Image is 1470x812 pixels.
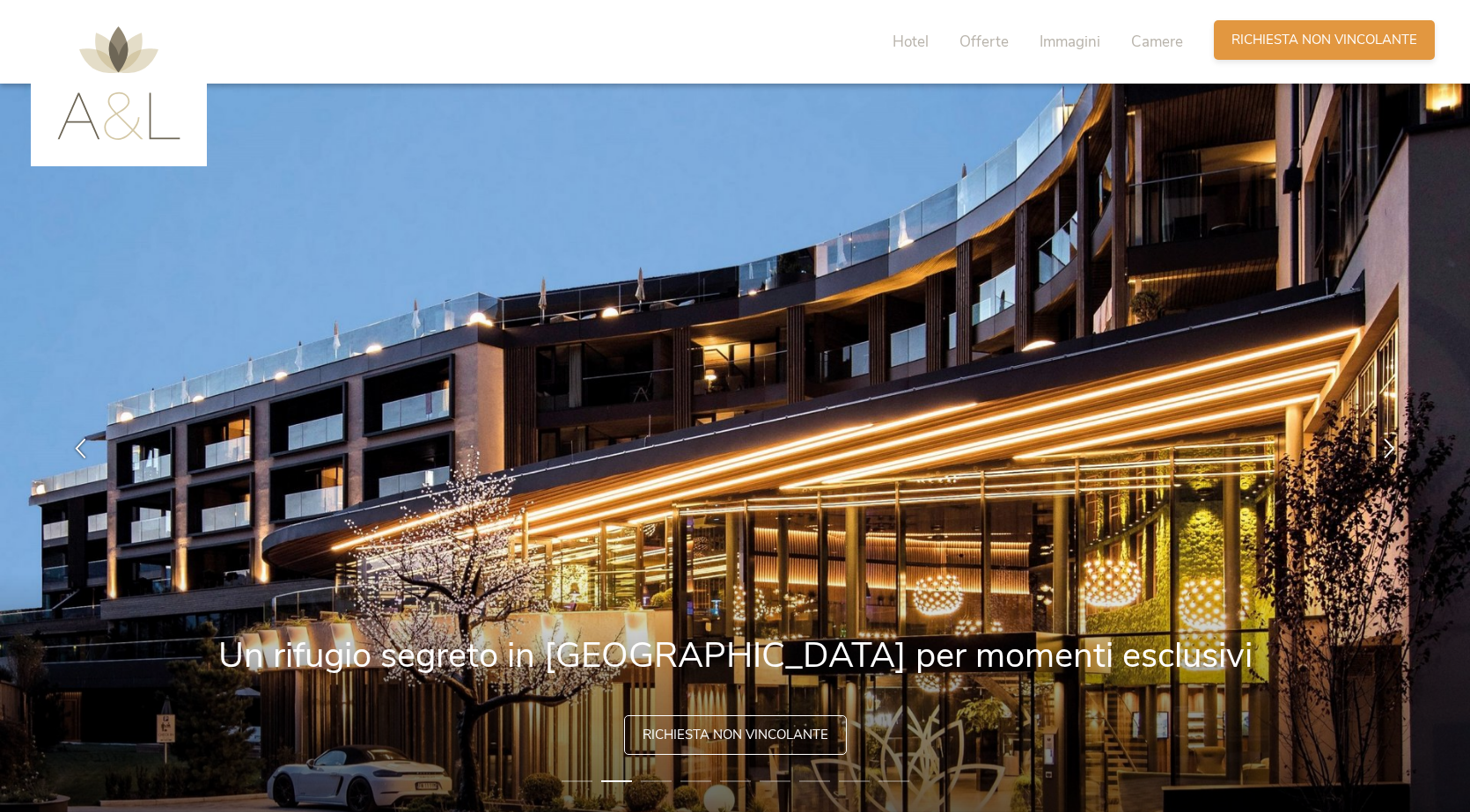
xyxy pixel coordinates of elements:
span: Offerte [959,32,1009,52]
span: Richiesta non vincolante [643,726,828,744]
span: Richiesta non vincolante [1231,31,1417,49]
span: Hotel [893,32,929,52]
span: Camere [1131,32,1183,52]
img: AMONTI & LUNARIS Wellnessresort [57,26,180,140]
span: Immagini [1040,32,1100,52]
